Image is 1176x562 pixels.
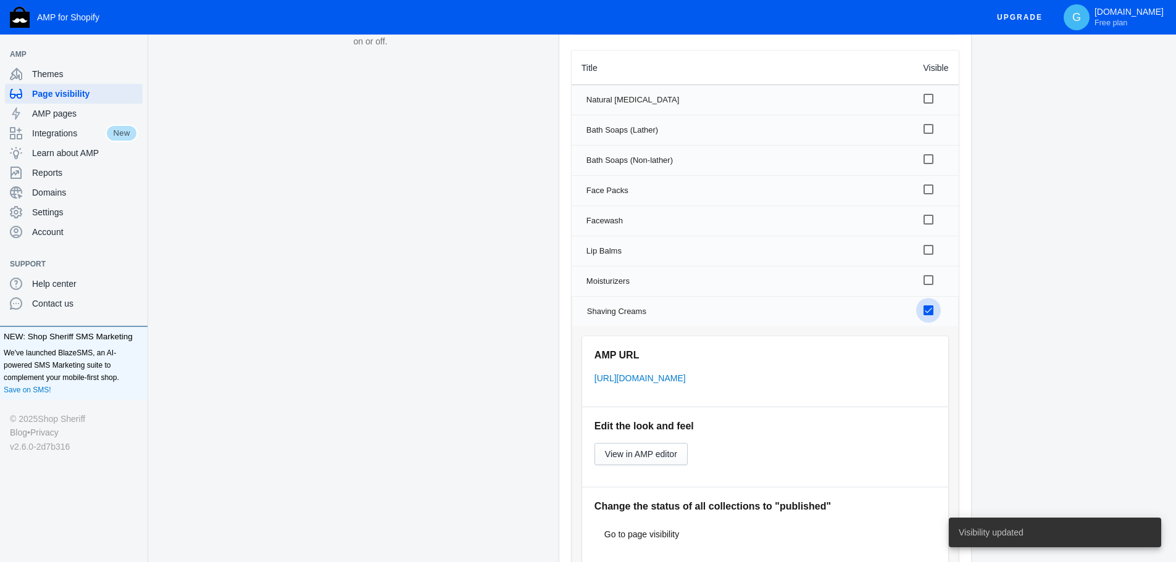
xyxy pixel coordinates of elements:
[1114,500,1161,547] iframe: Drift Widget Chat Controller
[5,183,143,202] a: Domains
[4,384,51,396] a: Save on SMS!
[32,186,138,199] span: Domains
[32,32,136,42] div: Domain: [DOMAIN_NAME]
[594,443,688,465] button: View in AMP editor
[5,64,143,84] a: Themes
[5,123,143,143] a: IntegrationsNew
[136,73,208,81] div: Keywords by Traffic
[586,215,904,227] div: Facewash
[30,426,59,439] a: Privacy
[32,127,106,139] span: Integrations
[10,7,30,28] img: Shop Sheriff Logo
[125,262,145,267] button: Add a sales channel
[594,500,936,513] h5: Change the status of all collections to "published"
[10,440,138,453] div: v2.6.0-2d7b316
[5,163,143,183] a: Reports
[10,48,125,60] span: AMP
[32,226,138,238] span: Account
[987,6,1053,29] button: Upgrade
[32,297,138,310] span: Contact us
[1095,18,1127,28] span: Free plan
[586,124,904,136] div: Bath Soaps (Lather)
[594,419,936,432] h5: Edit the look and feel
[32,107,138,120] span: AMP pages
[106,125,138,142] span: New
[586,245,904,257] div: Lip Balms
[10,412,138,426] div: © 2025
[10,426,27,439] a: Blog
[1095,7,1164,28] p: [DOMAIN_NAME]
[594,349,936,362] h5: AMP URL
[5,104,143,123] a: AMP pages
[586,275,904,287] div: Moisturizers
[997,6,1043,28] span: Upgrade
[20,20,30,30] img: logo_orange.svg
[32,278,138,290] span: Help center
[586,184,904,197] div: Face Packs
[32,206,138,218] span: Settings
[20,32,30,42] img: website_grey.svg
[125,52,145,57] button: Add a sales channel
[5,202,143,222] a: Settings
[959,526,1024,539] span: Visibility updated
[1070,11,1083,23] span: G
[5,143,143,163] a: Learn about AMP
[32,147,138,159] span: Learn about AMP
[37,12,99,22] span: AMP for Shopify
[32,167,138,179] span: Reports
[594,448,688,458] a: View in AMP editor
[123,72,133,81] img: tab_keywords_by_traffic_grey.svg
[604,529,679,539] span: Go to page visibility
[924,62,949,74] span: Visible
[582,62,598,74] span: Title
[10,258,125,270] span: Support
[32,88,138,100] span: Page visibility
[594,373,686,383] a: [URL][DOMAIN_NAME]
[5,84,143,104] a: Page visibility
[586,154,904,167] div: Bath Soaps (Non-lather)
[605,449,677,459] span: View in AMP editor
[586,94,904,106] div: Natural [MEDICAL_DATA]
[594,523,689,545] a: Go to page visibility
[35,20,60,30] div: v 4.0.25
[32,68,138,80] span: Themes
[10,426,138,439] div: •
[33,72,43,81] img: tab_domain_overview_orange.svg
[38,412,85,426] a: Shop Sheriff
[587,305,904,318] div: Shaving Creams
[5,222,143,242] a: Account
[47,73,111,81] div: Domain Overview
[354,24,547,48] p: Set individual visibility of a collection by toggling it on or off.
[5,294,143,313] a: Contact us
